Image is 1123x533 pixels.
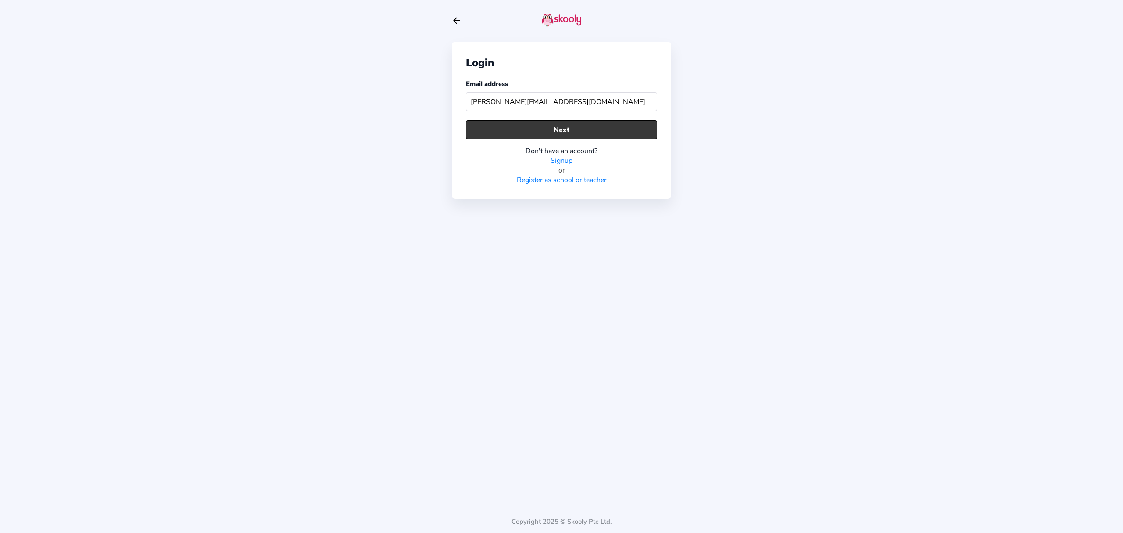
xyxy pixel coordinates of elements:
div: or [466,166,657,175]
button: Next [466,120,657,139]
div: Don't have an account? [466,146,657,156]
label: Email address [466,79,508,88]
input: Your email address [466,92,657,111]
button: arrow back outline [452,16,461,25]
a: Register as school or teacher [517,175,607,185]
div: Login [466,56,657,70]
img: skooly-logo.png [542,13,581,27]
a: Signup [551,156,572,166]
